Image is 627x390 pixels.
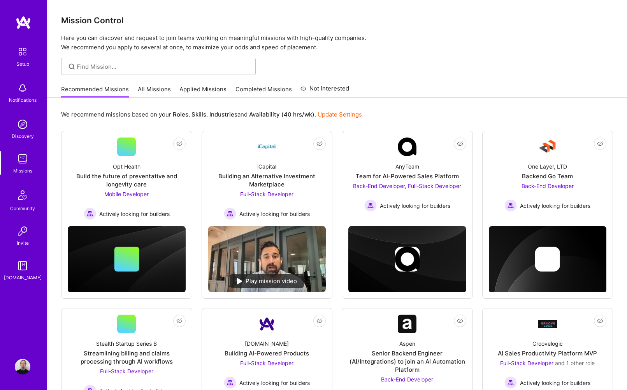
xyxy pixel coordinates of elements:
[191,111,206,118] b: Skills
[489,138,607,212] a: Company LogoOne Layer, LTDBackend Go TeamBack-End Developer Actively looking for buildersActively...
[504,199,517,212] img: Actively looking for builders
[176,141,183,147] i: icon EyeClosed
[209,111,237,118] b: Industries
[381,376,433,383] span: Back-End Developer
[13,167,32,175] div: Missions
[224,207,236,220] img: Actively looking for builders
[9,96,37,104] div: Notifications
[230,274,304,288] div: Play mission video
[348,138,466,212] a: Company LogoAnyTeamTeam for AI-Powered Sales PlatformBack-End Developer, Full-Stack Developer Act...
[457,141,463,147] i: icon EyeClosed
[61,110,362,118] p: We recommend missions based on your , , and .
[68,349,186,366] div: Streamlining billing and claims processing through AI workflows
[61,16,613,25] h3: Mission Control
[348,349,466,374] div: Senior Backend Engineer (AI/Integrations) to join an AI Automation Platform
[15,258,30,273] img: guide book
[235,85,292,98] a: Completed Missions
[208,172,326,188] div: Building an Alternative Investment Marketplace
[258,315,276,333] img: Company Logo
[398,315,416,333] img: Company Logo
[100,368,153,374] span: Full-Stack Developer
[176,318,183,324] i: icon EyeClosed
[528,162,567,171] div: One Layer, LTD
[84,207,96,220] img: Actively looking for builders
[380,202,450,210] span: Actively looking for builders
[597,141,603,147] i: icon EyeClosed
[520,202,590,210] span: Actively looking for builders
[67,62,76,71] i: icon SearchGrey
[61,85,129,98] a: Recommended Missions
[300,84,349,98] a: Not Interested
[173,111,188,118] b: Roles
[96,340,157,348] div: Stealth Startup Series B
[15,223,30,239] img: Invite
[15,151,30,167] img: teamwork
[249,111,314,118] b: Availability (40 hrs/wk)
[520,379,590,387] span: Actively looking for builders
[113,162,141,171] div: Opt Health
[316,141,323,147] i: icon EyeClosed
[457,318,463,324] i: icon EyeClosed
[10,204,35,212] div: Community
[15,359,30,374] img: User Avatar
[16,16,31,30] img: logo
[12,132,34,140] div: Discovery
[208,138,326,220] a: Company LogoiCapitalBuilding an Alternative Investment MarketplaceFull-Stack Developer Actively l...
[15,117,30,132] img: discovery
[353,183,461,189] span: Back-End Developer, Full-Stack Developer
[535,247,560,272] img: Company logo
[224,376,236,389] img: Actively looking for builders
[15,80,30,96] img: bell
[258,138,276,156] img: Company Logo
[395,162,419,171] div: AnyTeam
[597,318,603,324] i: icon EyeClosed
[316,318,323,324] i: icon EyeClosed
[239,210,310,218] span: Actively looking for builders
[14,44,31,60] img: setup
[77,63,250,71] input: Find Mission...
[13,186,32,204] img: Community
[538,138,557,156] img: Company Logo
[68,138,186,220] a: Opt HealthBuild the future of preventative and longevity careMobile Developer Actively looking fo...
[179,85,227,98] a: Applied Missions
[138,85,171,98] a: All Missions
[498,349,597,357] div: AI Sales Productivity Platform MVP
[239,379,310,387] span: Actively looking for builders
[504,376,517,389] img: Actively looking for builders
[13,359,32,374] a: User Avatar
[208,226,326,292] img: No Mission
[104,191,149,197] span: Mobile Developer
[522,183,574,189] span: Back-End Developer
[399,340,415,348] div: Aspen
[17,239,29,247] div: Invite
[538,320,557,328] img: Company Logo
[61,33,613,52] p: Here you can discover and request to join teams working on meaningful missions with high-quality ...
[68,226,186,292] img: cover
[532,340,563,348] div: Groovelogic
[555,360,595,366] span: and 1 other role
[68,172,186,188] div: Build the future of preventative and longevity care
[348,226,466,292] img: cover
[240,360,293,366] span: Full-Stack Developer
[257,162,276,171] div: iCapital
[240,191,293,197] span: Full-Stack Developer
[489,226,607,293] img: cover
[318,111,362,118] a: Update Settings
[356,172,459,180] div: Team for AI-Powered Sales Platform
[395,247,420,272] img: Company logo
[237,278,242,284] img: play
[225,349,309,357] div: Building AI-Powered Products
[522,172,573,180] div: Backend Go Team
[500,360,553,366] span: Full-Stack Developer
[4,273,42,282] div: [DOMAIN_NAME]
[245,340,289,348] div: [DOMAIN_NAME]
[16,60,29,68] div: Setup
[364,199,377,212] img: Actively looking for builders
[99,210,170,218] span: Actively looking for builders
[398,138,416,156] img: Company Logo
